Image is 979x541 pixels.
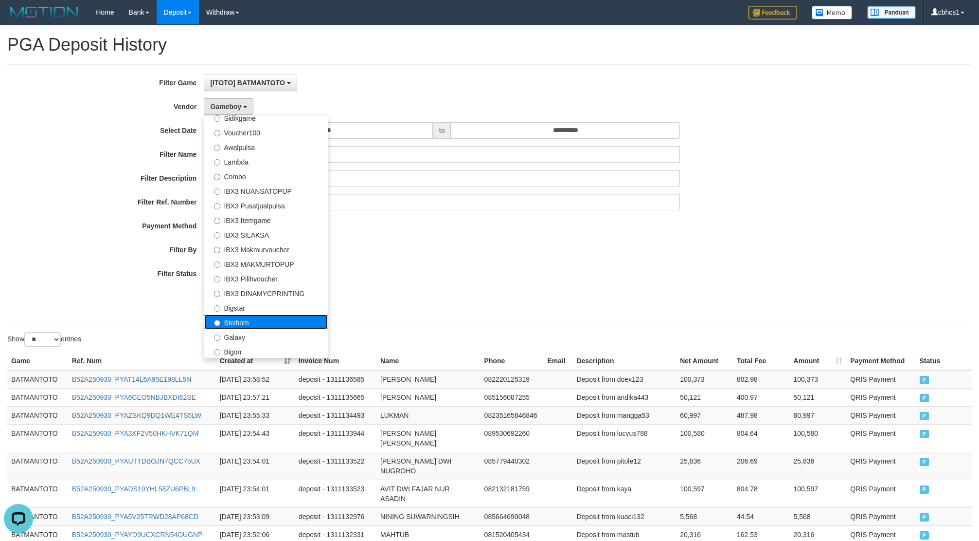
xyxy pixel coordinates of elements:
td: Deposit from kuaci132 [572,507,676,525]
th: Name [376,352,481,370]
a: B52A250930_PYADS19YHL58ZU6PBL9 [72,485,196,493]
input: Steihom [214,320,220,326]
span: to [433,122,451,139]
th: Invoice Num [295,352,376,370]
td: 100,580 [790,424,847,452]
input: IBX3 Pusatjualpulsa [214,203,220,209]
input: Sidikgame [214,115,220,122]
input: IBX3 Itemgame [214,218,220,224]
td: 08235165846846 [481,406,544,424]
td: Deposit from pitole12 [572,452,676,480]
td: 44.54 [733,507,790,525]
td: 100,597 [790,480,847,507]
td: QRIS Payment [846,424,915,452]
td: [DATE] 23:54:43 [216,424,295,452]
td: 50,121 [790,388,847,406]
th: Payment Method [846,352,915,370]
label: Bigstar [204,300,328,315]
th: Net Amount [676,352,733,370]
label: Galaxy [204,329,328,344]
a: B52A250930_PYA5V25TRWD28AP68CD [72,513,198,521]
th: Amount: activate to sort column ascending [790,352,847,370]
td: 25,836 [676,452,733,480]
td: [DATE] 23:54:01 [216,480,295,507]
button: Open LiveChat chat widget [4,4,33,33]
td: QRIS Payment [846,406,915,424]
td: BATMANTOTO [7,370,68,389]
td: Deposit from mangga53 [572,406,676,424]
th: Email [544,352,573,370]
input: Bigon [214,349,220,355]
label: IBX3 Pilihvoucher [204,271,328,285]
td: 206.69 [733,452,790,480]
td: 804.78 [733,480,790,507]
a: B52A250930_PYAZSKQ9DQ1WE4TS5LW [72,411,201,419]
span: PAID [920,394,929,402]
td: BATMANTOTO [7,480,68,507]
td: 100,373 [676,370,733,389]
input: Voucher100 [214,130,220,136]
th: Total Fee [733,352,790,370]
td: QRIS Payment [846,370,915,389]
td: deposit - 1311134493 [295,406,376,424]
td: 085664690048 [481,507,544,525]
img: panduan.png [867,6,916,19]
span: Gameboy [210,103,241,111]
td: 802.98 [733,370,790,389]
img: MOTION_logo.png [7,5,81,19]
td: QRIS Payment [846,452,915,480]
label: IBX3 Itemgame [204,212,328,227]
td: [DATE] 23:53:09 [216,507,295,525]
a: B52A250930_PYAT14L6A95E198LL5N [72,375,191,383]
label: Bigon [204,344,328,358]
input: IBX3 MAKMURTOPUP [214,261,220,268]
td: [DATE] 23:54:01 [216,452,295,480]
td: 085779440302 [481,452,544,480]
span: PAID [920,376,929,384]
td: 60,997 [790,406,847,424]
td: NINING SUWARNINGSIH [376,507,481,525]
td: deposit - 1311133522 [295,452,376,480]
td: BATMANTOTO [7,452,68,480]
td: QRIS Payment [846,480,915,507]
td: LUKMAN [376,406,481,424]
td: 487.98 [733,406,790,424]
a: B52A250930_PYAUTTDBOJN7QCC75UX [72,457,200,465]
label: IBX3 MAKMURTOPUP [204,256,328,271]
td: 25,836 [790,452,847,480]
input: IBX3 SILAKSA [214,232,220,239]
label: Sidikgame [204,110,328,125]
select: Showentries [24,332,61,347]
input: IBX3 Makmurvoucher [214,247,220,253]
label: IBX3 SILAKSA [204,227,328,242]
td: Deposit from andika443 [572,388,676,406]
td: 400.97 [733,388,790,406]
td: AVIT DWI FAJAR NUR ASADIN [376,480,481,507]
label: IBX3 Makmurvoucher [204,242,328,256]
input: Galaxy [214,335,220,341]
h1: PGA Deposit History [7,35,972,55]
td: deposit - 1311133944 [295,424,376,452]
th: Description [572,352,676,370]
label: Lambda [204,154,328,168]
td: deposit - 1311136585 [295,370,376,389]
td: Deposit from kaya [572,480,676,507]
label: IBX3 DINAMYCPRINTING [204,285,328,300]
td: [PERSON_NAME] [376,370,481,389]
td: 60,997 [676,406,733,424]
td: 100,597 [676,480,733,507]
th: Game [7,352,68,370]
th: Created at: activate to sort column ascending [216,352,295,370]
td: QRIS Payment [846,507,915,525]
td: 100,580 [676,424,733,452]
a: B52A250930_PYAYD9UCXCRN54OUGNP [72,531,203,539]
td: [DATE] 23:55:33 [216,406,295,424]
td: 082220125319 [481,370,544,389]
td: [PERSON_NAME] [PERSON_NAME] [376,424,481,452]
label: IBX3 NUANSATOPUP [204,183,328,198]
td: 50,121 [676,388,733,406]
td: deposit - 1311135665 [295,388,376,406]
a: B52A250930_PYA3XF2V50HKHVK71QM [72,429,198,437]
span: [ITOTO] BATMANTOTO [210,79,285,87]
span: PAID [920,513,929,522]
